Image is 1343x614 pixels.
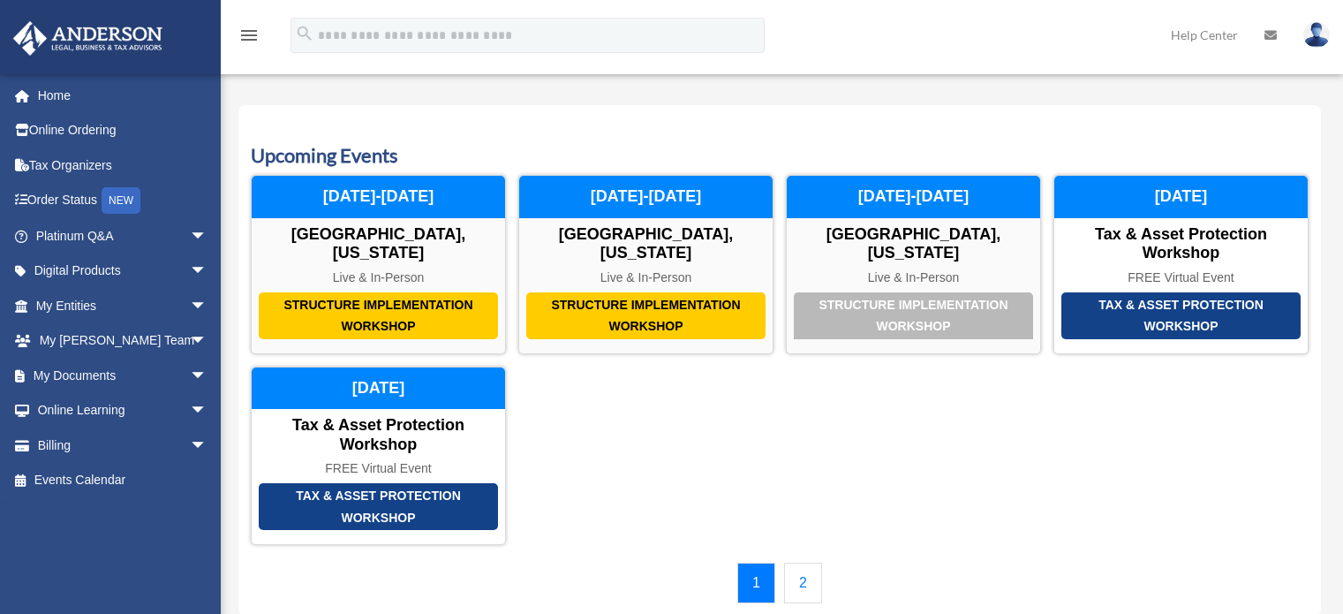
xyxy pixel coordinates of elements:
[190,428,225,464] span: arrow_drop_down
[238,31,260,46] a: menu
[519,225,773,263] div: [GEOGRAPHIC_DATA], [US_STATE]
[252,416,505,454] div: Tax & Asset Protection Workshop
[12,463,225,498] a: Events Calendar
[794,292,1033,339] div: Structure Implementation Workshop
[12,393,234,428] a: Online Learningarrow_drop_down
[1061,292,1301,339] div: Tax & Asset Protection Workshop
[251,175,506,353] a: Structure Implementation Workshop [GEOGRAPHIC_DATA], [US_STATE] Live & In-Person [DATE]-[DATE]
[787,176,1040,218] div: [DATE]-[DATE]
[295,24,314,43] i: search
[12,113,234,148] a: Online Ordering
[12,254,234,289] a: Digital Productsarrow_drop_down
[102,187,140,214] div: NEW
[12,323,234,359] a: My [PERSON_NAME] Teamarrow_drop_down
[12,288,234,323] a: My Entitiesarrow_drop_down
[737,563,775,603] a: 1
[784,563,822,603] a: 2
[12,428,234,463] a: Billingarrow_drop_down
[518,175,773,353] a: Structure Implementation Workshop [GEOGRAPHIC_DATA], [US_STATE] Live & In-Person [DATE]-[DATE]
[787,225,1040,263] div: [GEOGRAPHIC_DATA], [US_STATE]
[252,225,505,263] div: [GEOGRAPHIC_DATA], [US_STATE]
[190,288,225,324] span: arrow_drop_down
[259,483,498,530] div: Tax & Asset Protection Workshop
[190,218,225,254] span: arrow_drop_down
[1303,22,1330,48] img: User Pic
[259,292,498,339] div: Structure Implementation Workshop
[787,270,1040,285] div: Live & In-Person
[12,183,234,219] a: Order StatusNEW
[190,254,225,290] span: arrow_drop_down
[252,176,505,218] div: [DATE]-[DATE]
[252,270,505,285] div: Live & In-Person
[251,142,1309,170] h3: Upcoming Events
[12,78,234,113] a: Home
[190,323,225,360] span: arrow_drop_down
[12,218,234,254] a: Platinum Q&Aarrow_drop_down
[190,358,225,394] span: arrow_drop_down
[252,368,505,410] div: [DATE]
[519,270,773,285] div: Live & In-Person
[12,358,234,393] a: My Documentsarrow_drop_down
[786,175,1041,353] a: Structure Implementation Workshop [GEOGRAPHIC_DATA], [US_STATE] Live & In-Person [DATE]-[DATE]
[8,21,168,56] img: Anderson Advisors Platinum Portal
[251,367,506,545] a: Tax & Asset Protection Workshop Tax & Asset Protection Workshop FREE Virtual Event [DATE]
[1054,176,1308,218] div: [DATE]
[12,148,234,183] a: Tax Organizers
[519,176,773,218] div: [DATE]-[DATE]
[252,461,505,476] div: FREE Virtual Event
[526,292,766,339] div: Structure Implementation Workshop
[1053,175,1309,353] a: Tax & Asset Protection Workshop Tax & Asset Protection Workshop FREE Virtual Event [DATE]
[190,393,225,429] span: arrow_drop_down
[1054,270,1308,285] div: FREE Virtual Event
[238,25,260,46] i: menu
[1054,225,1308,263] div: Tax & Asset Protection Workshop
